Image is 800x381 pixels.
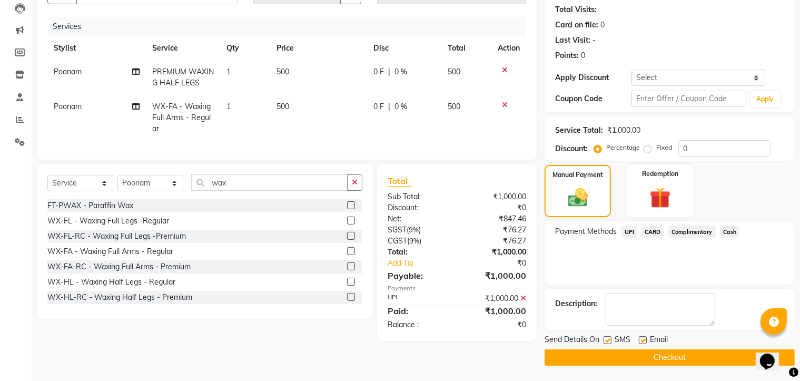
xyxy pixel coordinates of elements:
[555,93,631,104] div: Coupon Code
[54,67,82,76] span: Poonam
[555,125,603,136] div: Service Total:
[394,66,407,77] span: 0 %
[555,72,631,83] div: Apply Discount
[47,277,175,288] div: WX-HL - Waxing Half Legs - Regular
[448,102,460,111] span: 500
[270,36,368,60] th: Price
[581,50,585,61] div: 0
[545,334,599,347] span: Send Details On
[555,19,598,31] div: Card on file:
[606,143,640,152] label: Percentage
[457,224,535,236] div: ₹76.27
[394,101,407,112] span: 0 %
[631,91,746,107] input: Enter Offer / Coupon Code
[54,102,82,111] span: Poonam
[607,125,640,136] div: ₹1,000.00
[555,4,597,15] div: Total Visits:
[555,50,579,61] div: Points:
[146,36,221,60] th: Service
[552,170,603,180] label: Manual Payment
[621,226,637,238] span: UPI
[720,226,740,238] span: Cash
[380,213,457,224] div: Net:
[668,226,716,238] span: Complimentary
[600,19,605,31] div: 0
[457,247,535,258] div: ₹1,000.00
[380,247,457,258] div: Total:
[47,216,169,227] div: WX-FL - Waxing Full Legs -Regular
[441,36,491,60] th: Total
[409,237,419,245] span: 9%
[220,36,270,60] th: Qty
[47,231,186,242] div: WX-FL-RC - Waxing Full Legs -Premium
[457,213,535,224] div: ₹847.46
[470,258,534,269] div: ₹0
[380,224,457,236] div: ( )
[367,36,441,60] th: Disc
[47,292,192,303] div: WX-HL-RC - Waxing Half Legs - Premium
[388,66,390,77] span: |
[641,226,664,238] span: CARD
[380,191,457,202] div: Sub Total:
[642,169,678,179] label: Redemption
[457,236,535,247] div: ₹76.27
[152,67,214,87] span: PREMIUM WAXING HALF LEGS
[388,236,407,246] span: CGST
[380,305,457,317] div: Paid:
[457,269,535,282] div: ₹1,000.00
[555,226,617,237] span: Payment Methods
[555,35,590,46] div: Last Visit:
[152,102,211,133] span: WX-FA - Waxing Full Arms - Regular
[276,67,289,76] span: 500
[555,143,588,154] div: Discount:
[643,185,677,211] img: _gift.svg
[457,293,535,304] div: ₹1,000.00
[756,339,789,370] iframe: chat widget
[380,269,457,282] div: Payable:
[380,319,457,330] div: Balance :
[457,319,535,330] div: ₹0
[592,35,596,46] div: -
[47,200,133,211] div: FT-PWAX - Paraffin Wax
[380,202,457,213] div: Discount:
[545,349,795,366] button: Checkout
[47,246,173,257] div: WX-FA - Waxing Full Arms - Regular
[388,225,407,235] span: SGST
[615,334,630,347] span: SMS
[457,202,535,213] div: ₹0
[650,334,668,347] span: Email
[491,36,526,60] th: Action
[409,226,419,234] span: 9%
[276,102,289,111] span: 500
[380,236,457,247] div: ( )
[388,284,526,293] div: Payments
[373,101,384,112] span: 0 F
[373,66,384,77] span: 0 F
[380,293,457,304] div: UPI
[380,258,470,269] a: Add Tip
[457,305,535,317] div: ₹1,000.00
[555,298,597,309] div: Description:
[226,102,231,111] span: 1
[448,67,460,76] span: 500
[226,67,231,76] span: 1
[388,101,390,112] span: |
[47,36,146,60] th: Stylist
[562,186,595,209] img: _cash.svg
[47,261,191,272] div: WX-FA-RC - Waxing Full Arms - Premium
[457,191,535,202] div: ₹1,000.00
[750,91,781,107] button: Apply
[48,17,534,36] div: Services
[191,174,348,191] input: Search or Scan
[656,143,672,152] label: Fixed
[388,175,412,187] span: Total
